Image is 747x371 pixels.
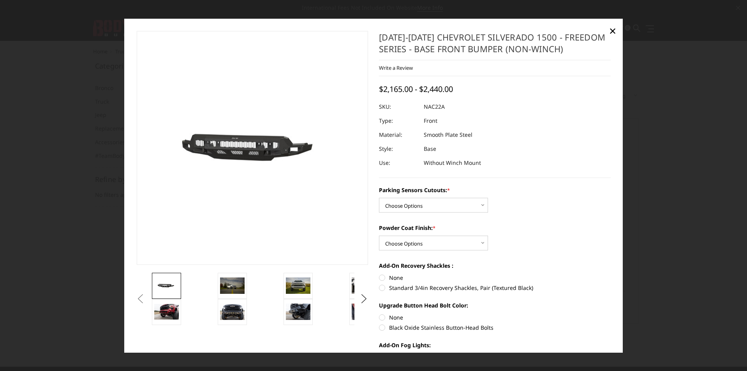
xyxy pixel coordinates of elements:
dd: NAC22A [424,100,445,114]
img: 2022-2025 Chevrolet Silverado 1500 - Freedom Series - Base Front Bumper (non-winch) [286,303,310,320]
label: Black Oxide Stainless Button-Head Bolts [379,323,611,332]
span: $2,165.00 - $2,440.00 [379,84,453,94]
h1: [DATE]-[DATE] Chevrolet Silverado 1500 - Freedom Series - Base Front Bumper (non-winch) [379,31,611,60]
label: Parking Sensors Cutouts: [379,186,611,194]
dt: Style: [379,142,418,156]
dd: Base [424,142,436,156]
a: Close [606,24,619,37]
img: 2022-2025 Chevrolet Silverado 1500 - Freedom Series - Base Front Bumper (non-winch) [154,280,179,291]
img: 2022-2025 Chevrolet Silverado 1500 - Freedom Series - Base Front Bumper (non-winch) [154,304,179,320]
span: × [609,22,616,39]
button: Previous [135,293,146,304]
dd: Smooth Plate Steel [424,128,472,142]
button: Next [358,293,370,304]
label: None [379,313,611,322]
a: Write a Review [379,64,413,71]
dd: Without Winch Mount [424,156,481,170]
dt: SKU: [379,100,418,114]
img: 2022-2025 Chevrolet Silverado 1500 - Freedom Series - Base Front Bumper (non-winch) [286,277,310,294]
label: Upgrade Button Head Bolt Color: [379,301,611,309]
label: Powder Coat Finish: [379,224,611,232]
img: 2022-2025 Chevrolet Silverado 1500 - Freedom Series - Base Front Bumper (non-winch) [220,277,245,294]
dt: Material: [379,128,418,142]
img: 2022-2025 Chevrolet Silverado 1500 - Freedom Series - Base Front Bumper (non-winch) [352,277,376,294]
img: 2022-2025 Chevrolet Silverado 1500 - Freedom Series - Base Front Bumper (non-winch) [352,303,376,320]
dd: Front [424,114,437,128]
dt: Use: [379,156,418,170]
label: None [379,274,611,282]
label: Add-On Recovery Shackles : [379,261,611,270]
dt: Type: [379,114,418,128]
a: 2022-2025 Chevrolet Silverado 1500 - Freedom Series - Base Front Bumper (non-winch) [137,31,368,265]
label: Add-On Fog Lights: [379,341,611,349]
img: 2022-2025 Chevrolet Silverado 1500 - Freedom Series - Base Front Bumper (non-winch) [220,304,245,320]
label: Standard 3/4in Recovery Shackles, Pair (Textured Black) [379,284,611,292]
